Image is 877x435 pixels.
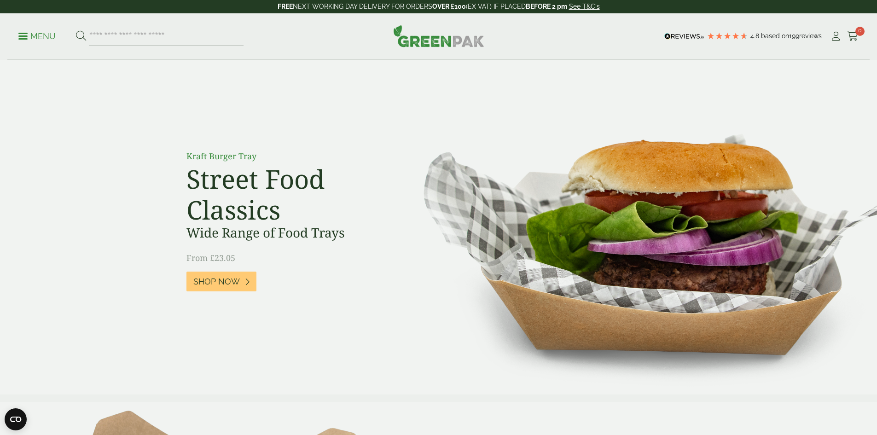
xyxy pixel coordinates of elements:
[278,3,293,10] strong: FREE
[847,29,859,43] a: 0
[664,33,704,40] img: REVIEWS.io
[855,27,865,36] span: 0
[18,31,56,42] p: Menu
[5,408,27,430] button: Open CMP widget
[799,32,822,40] span: reviews
[395,60,877,394] img: Street Food Classics
[18,31,56,40] a: Menu
[186,252,235,263] span: From £23.05
[750,32,761,40] span: 4.8
[186,150,394,162] p: Kraft Burger Tray
[526,3,567,10] strong: BEFORE 2 pm
[193,277,240,287] span: Shop Now
[186,163,394,225] h2: Street Food Classics
[432,3,466,10] strong: OVER £100
[761,32,789,40] span: Based on
[707,32,748,40] div: 4.79 Stars
[393,25,484,47] img: GreenPak Supplies
[186,272,256,291] a: Shop Now
[789,32,799,40] span: 199
[569,3,600,10] a: See T&C's
[847,32,859,41] i: Cart
[830,32,842,41] i: My Account
[186,225,394,241] h3: Wide Range of Food Trays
